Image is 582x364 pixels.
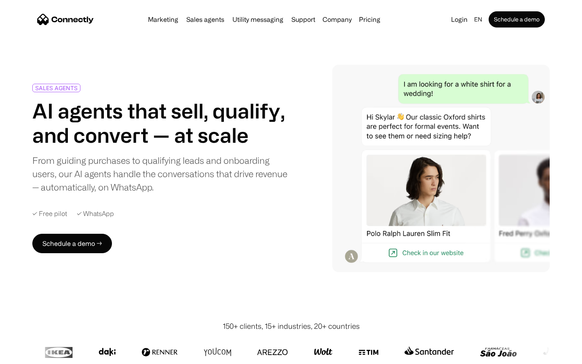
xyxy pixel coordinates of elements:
[77,210,114,218] div: ✓ WhatsApp
[448,14,471,25] a: Login
[32,99,288,147] h1: AI agents that sell, qualify, and convert — at scale
[489,11,545,28] a: Schedule a demo
[474,14,482,25] div: en
[35,85,78,91] div: SALES AGENTS
[229,16,287,23] a: Utility messaging
[32,210,67,218] div: ✓ Free pilot
[32,154,288,194] div: From guiding purchases to qualifying leads and onboarding users, our AI agents handle the convers...
[8,349,48,361] aside: Language selected: English
[16,350,48,361] ul: Language list
[32,234,112,253] a: Schedule a demo →
[356,16,384,23] a: Pricing
[37,13,94,25] a: home
[471,14,487,25] div: en
[223,321,360,332] div: 150+ clients, 15+ industries, 20+ countries
[183,16,228,23] a: Sales agents
[323,14,352,25] div: Company
[320,14,354,25] div: Company
[288,16,318,23] a: Support
[145,16,181,23] a: Marketing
